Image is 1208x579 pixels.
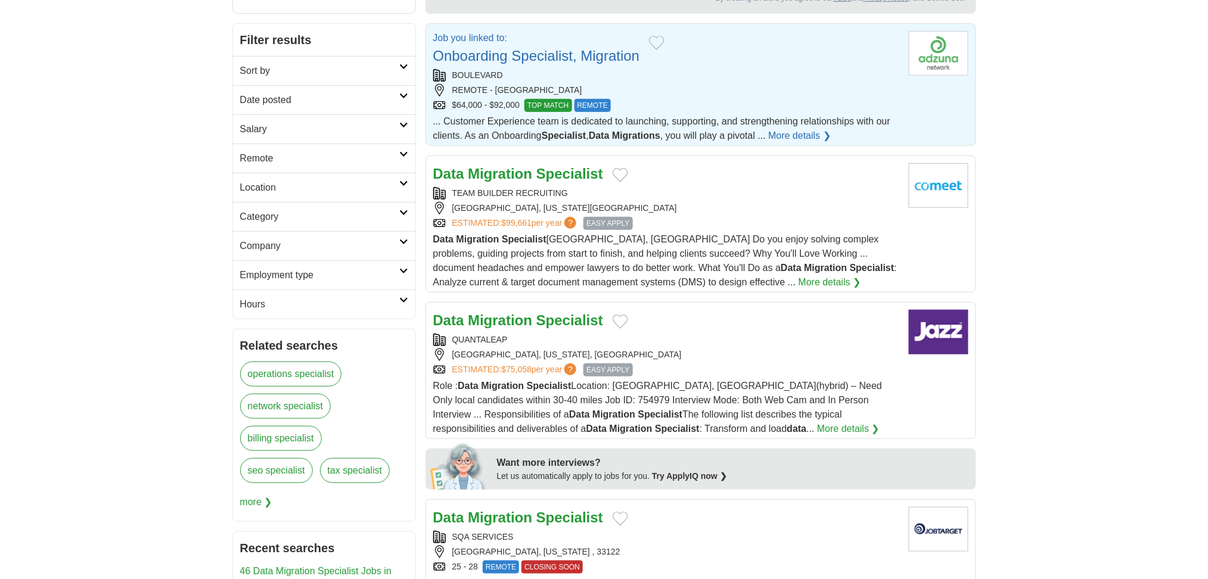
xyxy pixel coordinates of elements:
h2: Filter results [233,24,415,56]
span: $99,661 [501,218,532,228]
a: Sort by [233,56,415,85]
strong: Data [586,424,607,434]
button: Add to favorite jobs [613,512,628,526]
a: Data Migration Specialist [433,312,603,328]
strong: Data [433,509,464,525]
a: Date posted [233,85,415,114]
img: Company logo [909,507,968,552]
h2: Recent searches [240,539,408,557]
a: billing specialist [240,426,322,451]
h2: Sort by [240,64,399,78]
h2: Hours [240,297,399,312]
strong: Migration [610,424,653,434]
strong: Specialist [536,312,603,328]
a: More details ❯ [817,422,880,436]
span: EASY APPLY [583,217,632,230]
div: [GEOGRAPHIC_DATA], [US_STATE][GEOGRAPHIC_DATA] [433,202,899,214]
a: Try ApplyIQ now ❯ [652,471,727,481]
a: Salary [233,114,415,144]
strong: Data [781,263,802,273]
strong: data [787,424,807,434]
img: Company logo [909,31,968,76]
span: more ❯ [240,490,272,514]
strong: Data [433,166,464,182]
strong: Migration [457,234,499,244]
strong: Specialist [638,409,683,419]
h2: Category [240,210,399,224]
div: [GEOGRAPHIC_DATA], [US_STATE], [GEOGRAPHIC_DATA] [433,348,899,361]
h2: Related searches [240,337,408,354]
div: Want more interviews? [497,456,969,470]
strong: Specialist [536,166,603,182]
span: [GEOGRAPHIC_DATA], [GEOGRAPHIC_DATA] Do you enjoy solving complex problems, guiding projects from... [433,234,898,287]
strong: Specialist [527,381,572,391]
strong: Data [569,409,590,419]
div: BOULEVARD [433,69,899,82]
div: [GEOGRAPHIC_DATA], [US_STATE] , 33122 [433,546,899,558]
button: Add to favorite jobs [649,36,664,50]
a: tax specialist [320,458,390,483]
a: Employment type [233,260,415,289]
strong: Data [433,312,464,328]
div: $64,000 - $92,000 [433,99,899,112]
strong: Specialist [850,263,895,273]
img: apply-iq-scientist.png [430,442,488,490]
a: More details ❯ [799,275,861,289]
div: 25 - 28 [433,561,899,574]
button: Add to favorite jobs [613,315,628,329]
strong: Specialist [536,509,603,525]
h2: Location [240,180,399,195]
img: Company logo [909,163,968,208]
div: Let us automatically apply to jobs for you. [497,470,969,482]
strong: Migration [468,312,532,328]
p: Job you linked to: [433,31,640,45]
a: Location [233,173,415,202]
span: ? [564,217,576,229]
h2: Employment type [240,268,399,282]
strong: Migration [468,509,532,525]
span: REMOTE [483,561,519,574]
strong: Data [433,234,454,244]
span: CLOSING SOON [521,561,583,574]
a: More details ❯ [768,129,831,143]
h2: Date posted [240,93,399,107]
div: SQA SERVICES [433,531,899,543]
a: Remote [233,144,415,173]
a: ESTIMATED:$99,661per year? [452,217,579,230]
strong: Specialist [502,234,546,244]
a: network specialist [240,394,331,419]
a: Data Migration Specialist [433,166,603,182]
strong: Migrations [612,130,660,141]
strong: Migration [804,263,847,273]
img: Company logo [909,310,968,354]
a: operations specialist [240,362,342,387]
a: Hours [233,289,415,319]
a: Category [233,202,415,231]
span: ... Customer Experience team is dedicated to launching, supporting, and strengthening relationshi... [433,116,891,141]
h2: Company [240,239,399,253]
span: Role : Location: [GEOGRAPHIC_DATA], [GEOGRAPHIC_DATA](hybrid) – Need Only local candidates within... [433,381,883,434]
a: Onboarding Specialist, Migration [433,48,640,64]
strong: Migration [592,409,635,419]
a: Company [233,231,415,260]
strong: Data [458,381,479,391]
h2: Remote [240,151,399,166]
button: Add to favorite jobs [613,168,628,182]
a: seo specialist [240,458,313,483]
span: ? [564,363,576,375]
strong: Data [589,130,610,141]
strong: Migration [481,381,524,391]
a: ESTIMATED:$75,058per year? [452,363,579,376]
span: $75,058 [501,365,532,374]
div: QUANTALEAP [433,334,899,346]
h2: Salary [240,122,399,136]
span: REMOTE [575,99,611,112]
span: TOP MATCH [524,99,572,112]
span: EASY APPLY [583,363,632,376]
div: REMOTE - [GEOGRAPHIC_DATA] [433,84,899,96]
strong: Specialist [542,130,586,141]
a: Data Migration Specialist [433,509,603,525]
strong: Specialist [655,424,700,434]
div: TEAM BUILDER RECRUITING [433,187,899,200]
strong: Migration [468,166,532,182]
